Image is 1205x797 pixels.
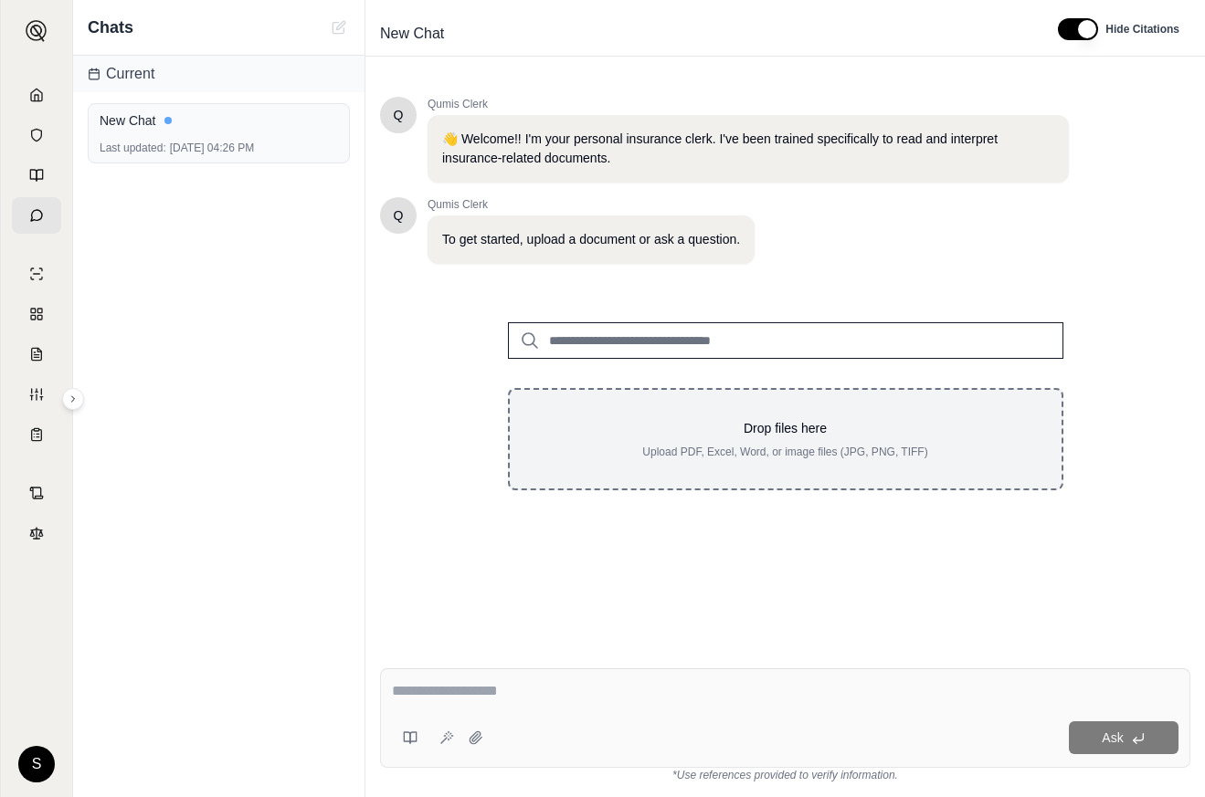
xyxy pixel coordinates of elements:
[539,445,1032,459] p: Upload PDF, Excel, Word, or image files (JPG, PNG, TIFF)
[373,19,1036,48] div: Edit Title
[100,141,166,155] span: Last updated:
[539,419,1032,437] p: Drop files here
[12,197,61,234] a: Chat
[1105,22,1179,37] span: Hide Citations
[380,768,1190,782] div: *Use references provided to verify information.
[100,141,338,155] div: [DATE] 04:26 PM
[328,16,350,38] button: New Chat
[12,416,61,453] a: Coverage Table
[394,106,404,124] span: Hello
[12,256,61,292] a: Single Policy
[428,97,1069,111] span: Qumis Clerk
[18,746,55,782] div: S
[373,19,451,48] span: New Chat
[394,206,404,225] span: Hello
[73,56,365,92] div: Current
[12,336,61,372] a: Claim Coverage
[12,117,61,153] a: Documents Vault
[12,157,61,194] a: Prompt Library
[12,77,61,113] a: Home
[12,515,61,551] a: Legal Search Engine
[62,388,84,410] button: Expand sidebar
[12,376,61,413] a: Custom Report
[428,197,755,212] span: Qumis Clerk
[26,20,48,42] img: Expand sidebar
[442,130,1054,168] p: 👋 Welcome!! I'm your personal insurance clerk. I've been trained specifically to read and interpr...
[12,296,61,332] a: Policy Comparisons
[1069,721,1179,754] button: Ask
[100,111,338,130] div: New Chat
[88,15,133,40] span: Chats
[1102,730,1123,745] span: Ask
[12,475,61,511] a: Contract Analysis
[442,230,740,249] p: To get started, upload a document or ask a question.
[18,13,55,49] button: Expand sidebar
